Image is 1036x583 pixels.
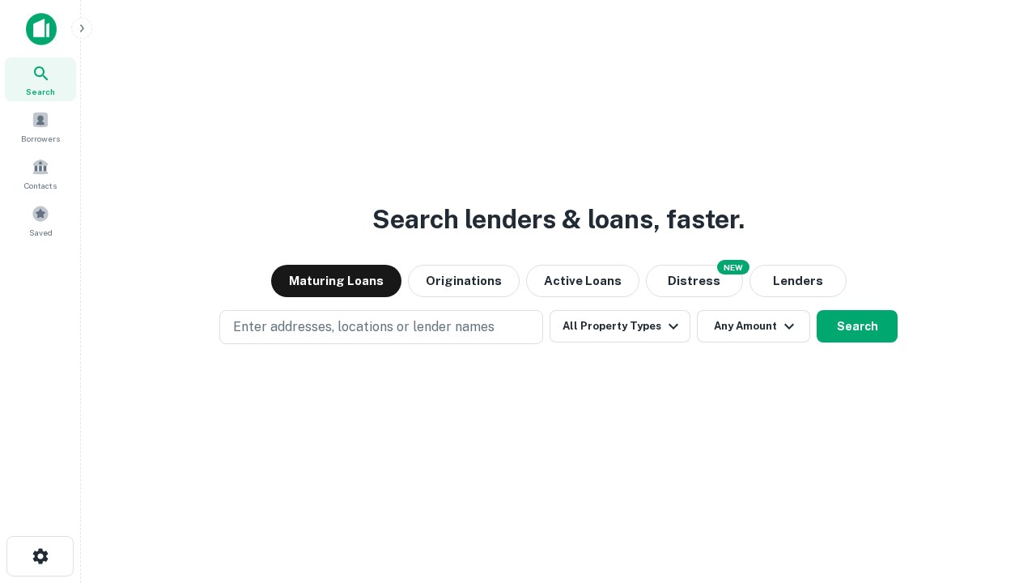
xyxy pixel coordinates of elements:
[5,198,76,242] a: Saved
[372,200,745,239] h3: Search lenders & loans, faster.
[5,104,76,148] a: Borrowers
[646,265,743,297] button: Search distressed loans with lien and other non-mortgage details.
[749,265,847,297] button: Lenders
[717,260,749,274] div: NEW
[5,57,76,101] a: Search
[271,265,401,297] button: Maturing Loans
[526,265,639,297] button: Active Loans
[24,179,57,192] span: Contacts
[219,310,543,344] button: Enter addresses, locations or lender names
[26,85,55,98] span: Search
[233,317,495,337] p: Enter addresses, locations or lender names
[955,453,1036,531] iframe: Chat Widget
[697,310,810,343] button: Any Amount
[29,226,53,239] span: Saved
[5,151,76,195] a: Contacts
[21,132,60,145] span: Borrowers
[550,310,690,343] button: All Property Types
[817,310,898,343] button: Search
[26,13,57,45] img: capitalize-icon.png
[408,265,520,297] button: Originations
